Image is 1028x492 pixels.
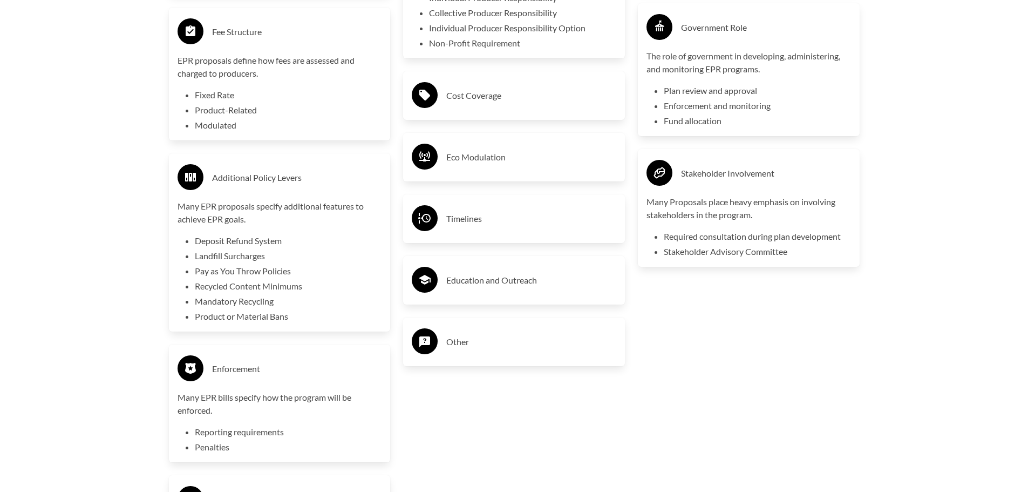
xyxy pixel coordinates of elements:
h3: Cost Coverage [446,87,616,104]
li: Landfill Surcharges [195,250,382,262]
li: Fund allocation [664,114,851,127]
h3: Government Role [681,19,851,36]
p: Many EPR bills specify how the program will be enforced. [178,391,382,417]
li: Modulated [195,119,382,132]
h3: Other [446,333,616,351]
li: Individual Producer Responsibility Option [429,22,616,35]
li: Fixed Rate [195,89,382,102]
h3: Fee Structure [212,23,382,41]
h3: Eco Modulation [446,149,616,166]
li: Penalties [195,441,382,454]
li: Stakeholder Advisory Committee [664,245,851,258]
li: Plan review and approval [664,84,851,97]
li: Collective Producer Responsibility [429,6,616,19]
li: Product-Related [195,104,382,117]
p: Many Proposals place heavy emphasis on involving stakeholders in the program. [646,196,851,221]
li: Enforcement and monitoring [664,99,851,112]
li: Recycled Content Minimums [195,280,382,293]
p: EPR proposals define how fees are assessed and charged to producers. [178,54,382,80]
li: Deposit Refund System [195,234,382,247]
li: Mandatory Recycling [195,295,382,308]
h3: Enforcement [212,360,382,378]
p: Many EPR proposals specify additional features to achieve EPR goals. [178,200,382,226]
h3: Additional Policy Levers [212,169,382,186]
li: Required consultation during plan development [664,230,851,243]
li: Reporting requirements [195,426,382,439]
h3: Stakeholder Involvement [681,165,851,182]
li: Pay as You Throw Policies [195,265,382,278]
li: Non-Profit Requirement [429,37,616,50]
li: Product or Material Bans [195,310,382,323]
p: The role of government in developing, administering, and monitoring EPR programs. [646,50,851,76]
h3: Education and Outreach [446,272,616,289]
h3: Timelines [446,210,616,227]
